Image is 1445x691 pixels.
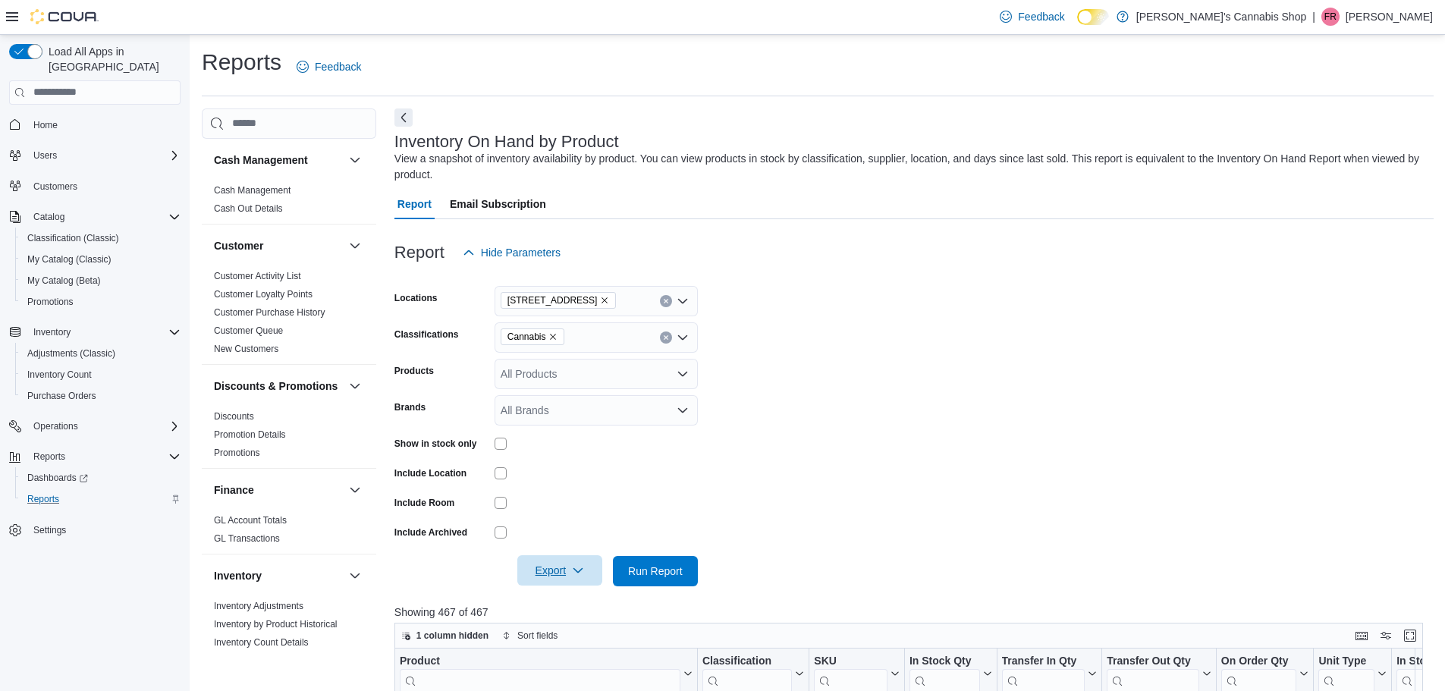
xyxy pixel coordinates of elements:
[600,296,609,305] button: Remove 160 Wellington St. E Unit 3 from selection in this group
[496,627,564,645] button: Sort fields
[214,270,301,282] span: Customer Activity List
[33,119,58,131] span: Home
[1401,627,1419,645] button: Enter fullscreen
[214,514,287,526] span: GL Account Totals
[202,511,376,554] div: Finance
[15,228,187,249] button: Classification (Classic)
[214,532,280,545] span: GL Transactions
[1321,8,1340,26] div: Felicia Roy
[15,343,187,364] button: Adjustments (Classic)
[214,568,343,583] button: Inventory
[27,448,71,466] button: Reports
[21,366,181,384] span: Inventory Count
[214,325,283,337] span: Customer Queue
[909,654,980,668] div: In Stock Qty
[394,108,413,127] button: Next
[315,59,361,74] span: Feedback
[501,328,565,345] span: Cannabis
[214,636,309,649] span: Inventory Count Details
[214,185,291,196] a: Cash Management
[507,329,546,344] span: Cannabis
[21,490,181,508] span: Reports
[517,630,558,642] span: Sort fields
[27,369,92,381] span: Inventory Count
[1346,8,1433,26] p: [PERSON_NAME]
[400,654,680,668] div: Product
[15,364,187,385] button: Inventory Count
[27,146,181,165] span: Users
[27,521,72,539] a: Settings
[33,149,57,162] span: Users
[214,655,341,667] span: Inventory On Hand by Package
[27,417,84,435] button: Operations
[548,332,558,341] button: Remove Cannabis from selection in this group
[27,116,64,134] a: Home
[21,366,98,384] a: Inventory Count
[1324,8,1337,26] span: FR
[33,211,64,223] span: Catalog
[677,368,689,380] button: Open list of options
[27,296,74,308] span: Promotions
[346,237,364,255] button: Customer
[3,175,187,197] button: Customers
[501,292,617,309] span: 160 Wellington St. E Unit 3
[702,654,792,668] div: Classification
[214,344,278,354] a: New Customers
[214,238,343,253] button: Customer
[346,567,364,585] button: Inventory
[346,377,364,395] button: Discounts & Promotions
[21,229,125,247] a: Classification (Classic)
[1107,654,1198,668] div: Transfer Out Qty
[1377,627,1395,645] button: Display options
[3,322,187,343] button: Inventory
[526,555,593,586] span: Export
[21,490,65,508] a: Reports
[677,331,689,344] button: Open list of options
[9,108,181,581] nav: Complex example
[214,600,303,612] span: Inventory Adjustments
[15,291,187,313] button: Promotions
[660,295,672,307] button: Clear input
[214,378,338,394] h3: Discounts & Promotions
[214,410,254,422] span: Discounts
[394,401,426,413] label: Brands
[27,177,181,196] span: Customers
[15,385,187,407] button: Purchase Orders
[1077,9,1109,25] input: Dark Mode
[3,206,187,228] button: Catalog
[394,526,467,539] label: Include Archived
[21,344,121,363] a: Adjustments (Classic)
[677,295,689,307] button: Open list of options
[394,243,444,262] h3: Report
[1352,627,1371,645] button: Keyboard shortcuts
[214,325,283,336] a: Customer Queue
[15,270,187,291] button: My Catalog (Beta)
[27,208,71,226] button: Catalog
[202,47,281,77] h1: Reports
[214,307,325,318] a: Customer Purchase History
[214,271,301,281] a: Customer Activity List
[202,181,376,224] div: Cash Management
[660,331,672,344] button: Clear input
[507,293,598,308] span: [STREET_ADDRESS]
[394,133,619,151] h3: Inventory On Hand by Product
[214,288,313,300] span: Customer Loyalty Points
[214,515,287,526] a: GL Account Totals
[27,390,96,402] span: Purchase Orders
[21,293,181,311] span: Promotions
[15,488,187,510] button: Reports
[214,411,254,422] a: Discounts
[42,44,181,74] span: Load All Apps in [GEOGRAPHIC_DATA]
[1318,654,1374,668] div: Unit Type
[214,482,254,498] h3: Finance
[214,203,283,215] span: Cash Out Details
[395,627,495,645] button: 1 column hidden
[21,250,181,269] span: My Catalog (Classic)
[214,184,291,196] span: Cash Management
[394,151,1426,183] div: View a snapshot of inventory availability by product. You can view products in stock by classific...
[27,448,181,466] span: Reports
[214,618,338,630] span: Inventory by Product Historical
[21,272,107,290] a: My Catalog (Beta)
[394,467,466,479] label: Include Location
[346,151,364,169] button: Cash Management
